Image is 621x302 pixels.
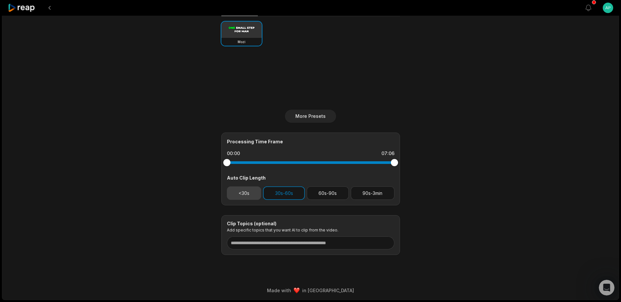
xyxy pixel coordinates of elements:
[238,39,245,44] h3: Mozi
[8,287,613,294] div: Made with in [GEOGRAPHIC_DATA]
[227,174,394,181] div: Auto Clip Length
[294,288,300,294] img: heart emoji
[263,186,305,200] button: 30s-60s
[307,186,349,200] button: 60s-90s
[227,150,240,157] div: 00:00
[227,186,261,200] button: <30s
[599,280,614,295] iframe: Intercom live chat
[285,110,336,123] button: More Presets
[227,221,394,227] div: Clip Topics (optional)
[381,150,394,157] div: 07:06
[227,138,394,145] div: Processing Time Frame
[227,228,394,232] p: Add specific topics that you want AI to clip from the video.
[351,186,394,200] button: 90s-3min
